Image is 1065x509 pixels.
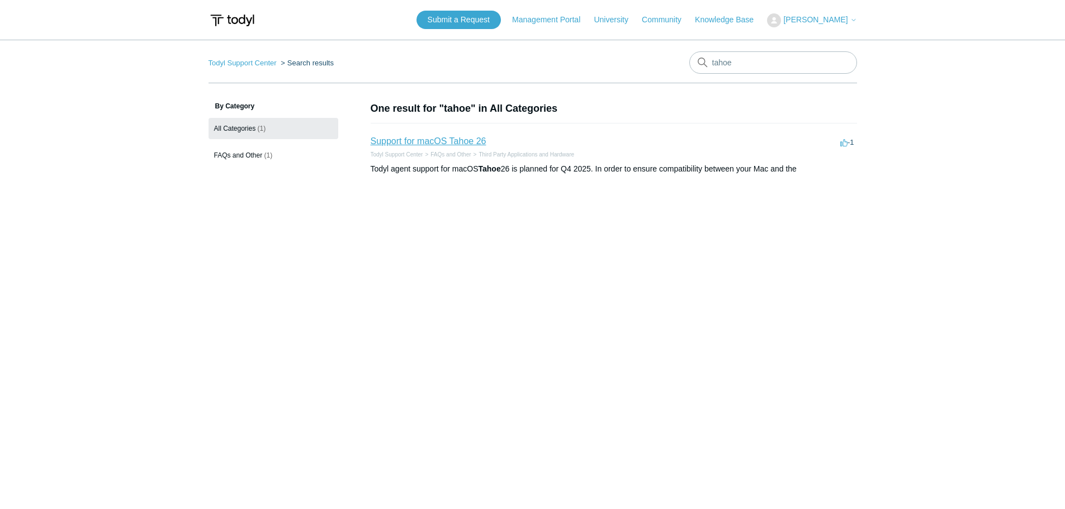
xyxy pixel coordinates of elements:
[430,151,471,158] a: FAQs and Other
[767,13,856,27] button: [PERSON_NAME]
[371,151,423,158] a: Todyl Support Center
[278,59,334,67] li: Search results
[209,10,256,31] img: Todyl Support Center Help Center home page
[479,151,574,158] a: Third Party Applications and Hardware
[209,101,338,111] h3: By Category
[209,118,338,139] a: All Categories (1)
[512,14,591,26] a: Management Portal
[371,150,423,159] li: Todyl Support Center
[214,151,263,159] span: FAQs and Other
[479,164,501,173] em: Tahoe
[209,59,279,67] li: Todyl Support Center
[594,14,639,26] a: University
[689,51,857,74] input: Search
[471,150,574,159] li: Third Party Applications and Hardware
[209,59,277,67] a: Todyl Support Center
[371,101,857,116] h1: One result for "tahoe" in All Categories
[371,136,486,146] a: Support for macOS Tahoe 26
[264,151,273,159] span: (1)
[416,11,501,29] a: Submit a Request
[258,125,266,132] span: (1)
[783,15,848,24] span: [PERSON_NAME]
[209,145,338,166] a: FAQs and Other (1)
[695,14,765,26] a: Knowledge Base
[642,14,693,26] a: Community
[840,138,854,146] span: -1
[214,125,256,132] span: All Categories
[423,150,471,159] li: FAQs and Other
[371,163,857,175] div: Todyl agent support for macOS 26 is planned for Q4 2025. In order to ensure compatibility between...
